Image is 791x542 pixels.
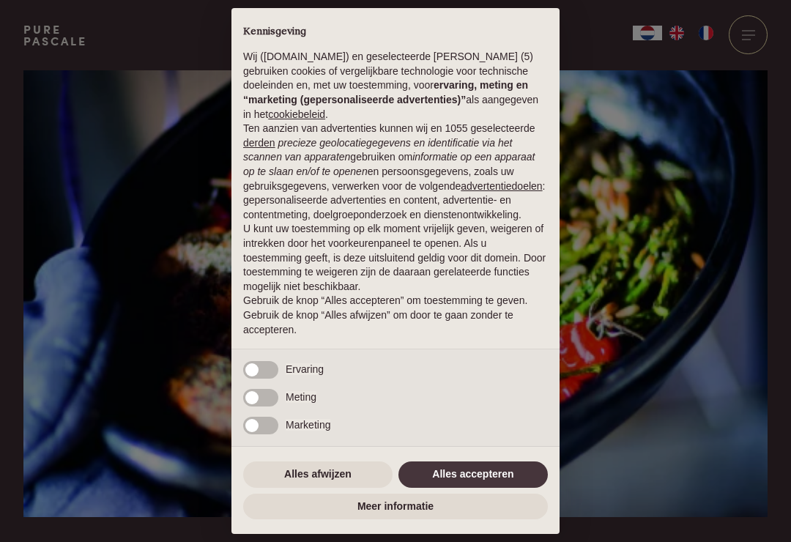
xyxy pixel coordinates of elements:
p: Wij ([DOMAIN_NAME]) en geselecteerde [PERSON_NAME] (5) gebruiken cookies of vergelijkbare technol... [243,50,548,122]
p: U kunt uw toestemming op elk moment vrijelijk geven, weigeren of intrekken door het voorkeurenpan... [243,222,548,294]
button: Alles accepteren [398,461,548,488]
button: advertentiedoelen [461,179,542,194]
h2: Kennisgeving [243,26,548,39]
em: precieze geolocatiegegevens en identificatie via het scannen van apparaten [243,137,512,163]
button: Alles afwijzen [243,461,393,488]
p: Gebruik de knop “Alles accepteren” om toestemming te geven. Gebruik de knop “Alles afwijzen” om d... [243,294,548,337]
span: Ervaring [286,363,324,375]
span: Marketing [286,419,330,431]
p: Ten aanzien van advertenties kunnen wij en 1055 geselecteerde gebruiken om en persoonsgegevens, z... [243,122,548,222]
span: Meting [286,391,316,403]
button: derden [243,136,275,151]
a: cookiebeleid [268,108,325,120]
button: Meer informatie [243,494,548,520]
em: informatie op een apparaat op te slaan en/of te openen [243,151,535,177]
